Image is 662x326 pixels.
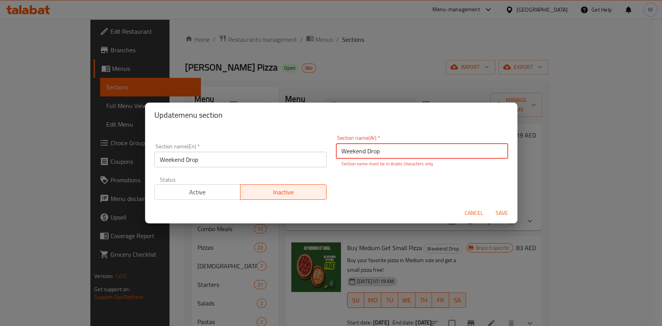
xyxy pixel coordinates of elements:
span: Active [158,187,238,198]
button: Cancel [461,206,486,220]
button: Inactive [240,184,327,200]
span: Save [493,208,511,218]
span: Cancel [465,208,483,218]
span: Inactive [244,187,323,198]
button: Save [489,206,514,220]
p: Section name must be in Arabic characters only [341,160,503,167]
button: Active [154,184,241,200]
input: Please enter section name(en) [154,152,327,167]
h2: Update menu section [154,109,508,121]
input: Please enter section name(ar) [336,143,508,159]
